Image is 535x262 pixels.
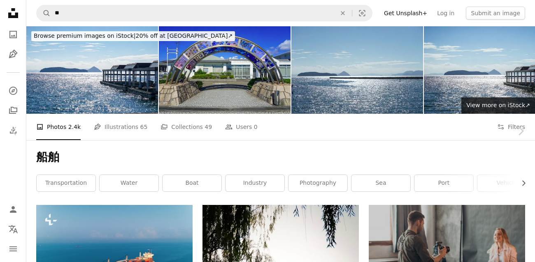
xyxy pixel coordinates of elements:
[254,122,258,131] span: 0
[159,26,291,114] img: Kojima Tourist Port (Kurashiki City, Okayama Prefecture) facing the Seto Inland Sea
[163,175,221,191] a: boat
[5,221,21,237] button: Language
[351,175,410,191] a: sea
[5,201,21,218] a: Log in / Sign up
[352,5,372,21] button: Visual search
[34,32,233,39] span: 20% off at [GEOGRAPHIC_DATA] ↗
[36,150,525,165] h1: 船舶
[288,175,347,191] a: photography
[497,114,525,140] button: Filters
[205,122,212,131] span: 49
[226,175,284,191] a: industry
[5,26,21,43] a: Photos
[466,102,530,108] span: View more on iStock ↗
[506,92,535,170] a: Next
[36,5,372,21] form: Find visuals sitewide
[432,7,459,20] a: Log in
[5,241,21,257] button: Menu
[466,7,525,20] button: Submit an image
[5,83,21,99] a: Explore
[26,26,158,114] img: Kojima Tourist Port (Kurashiki City, Okayama Prefecture) facing the Seto Inland Sea
[100,175,158,191] a: water
[37,5,51,21] button: Search Unsplash
[225,114,258,140] a: Users 0
[160,114,212,140] a: Collections 49
[516,175,525,191] button: scroll list to the right
[37,175,95,191] a: transportation
[414,175,473,191] a: port
[461,97,535,114] a: View more on iStock↗
[140,122,148,131] span: 65
[379,7,432,20] a: Get Unsplash+
[334,5,352,21] button: Clear
[94,114,147,140] a: Illustrations 65
[26,26,240,46] a: Browse premium images on iStock|20% off at [GEOGRAPHIC_DATA]↗
[36,255,193,262] a: Aerial view container ship in the sea full load container for logistic, import export, shipping o...
[291,26,423,114] img: Kojima Tourist Port (Kurashiki City, Okayama Prefecture) facing the Seto Inland Sea
[34,32,135,39] span: Browse premium images on iStock |
[5,46,21,62] a: Illustrations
